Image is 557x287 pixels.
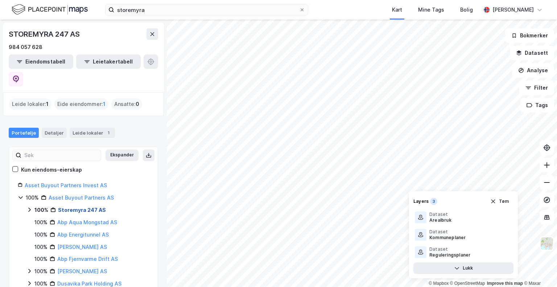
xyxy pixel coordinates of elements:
[486,196,513,207] button: Tøm
[136,100,139,108] span: 0
[429,281,449,286] a: Mapbox
[540,237,554,250] img: Z
[103,100,106,108] span: 1
[520,98,554,112] button: Tags
[9,28,81,40] div: STOREMYRA 247 AS
[34,206,48,214] div: 100%
[57,231,109,238] a: Abp Energitunnel AS
[106,149,139,161] button: Ekspander
[450,281,485,286] a: OpenStreetMap
[25,182,107,188] a: Asset Buyout Partners Invest AS
[46,100,49,108] span: 1
[57,244,107,250] a: [PERSON_NAME] AS
[521,252,557,287] div: Kontrollprogram for chat
[521,252,557,287] iframe: Chat Widget
[42,128,67,138] div: Detaljer
[70,128,115,138] div: Leide lokaler
[114,4,296,15] input: Søk på adresse, matrikkel, gårdeiere, leietakere eller personer
[21,150,101,161] input: Søk
[12,3,88,16] img: logo.f888ab2527a4732fd821a326f86c7f29.svg
[429,217,451,223] div: Arealbruk
[49,194,114,201] a: Asset Buyout Partners AS
[413,262,513,274] button: Lukk
[519,81,554,95] button: Filter
[21,165,82,174] div: Kun eiendoms-eierskap
[34,218,48,227] div: 100%
[510,46,554,60] button: Datasett
[487,281,523,286] a: Improve this map
[76,54,141,69] button: Leietakertabell
[505,28,554,43] button: Bokmerker
[9,43,42,52] div: 984 057 628
[57,219,117,225] a: Abp Aqua Mongstad AS
[430,198,437,205] div: 3
[429,212,451,217] div: Dataset
[429,252,470,258] div: Reguleringsplaner
[57,256,118,262] a: Abp Fjernvarme Drift AS
[34,230,48,239] div: 100%
[429,235,466,241] div: Kommuneplaner
[460,5,473,14] div: Bolig
[429,229,466,235] div: Dataset
[34,267,48,276] div: 100%
[392,5,402,14] div: Kart
[105,129,112,136] div: 1
[26,193,39,202] div: 100%
[9,98,51,110] div: Leide lokaler :
[413,198,429,204] div: Layers
[418,5,444,14] div: Mine Tags
[58,207,106,213] a: Storemyra 247 AS
[57,280,121,287] a: Dusavika Park Holding AS
[34,243,48,251] div: 100%
[34,255,48,263] div: 100%
[492,5,534,14] div: [PERSON_NAME]
[9,128,39,138] div: Portefølje
[57,268,107,274] a: [PERSON_NAME] AS
[111,98,142,110] div: Ansatte :
[512,63,554,78] button: Analyse
[54,98,108,110] div: Eide eiendommer :
[9,54,73,69] button: Eiendomstabell
[429,246,470,252] div: Dataset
